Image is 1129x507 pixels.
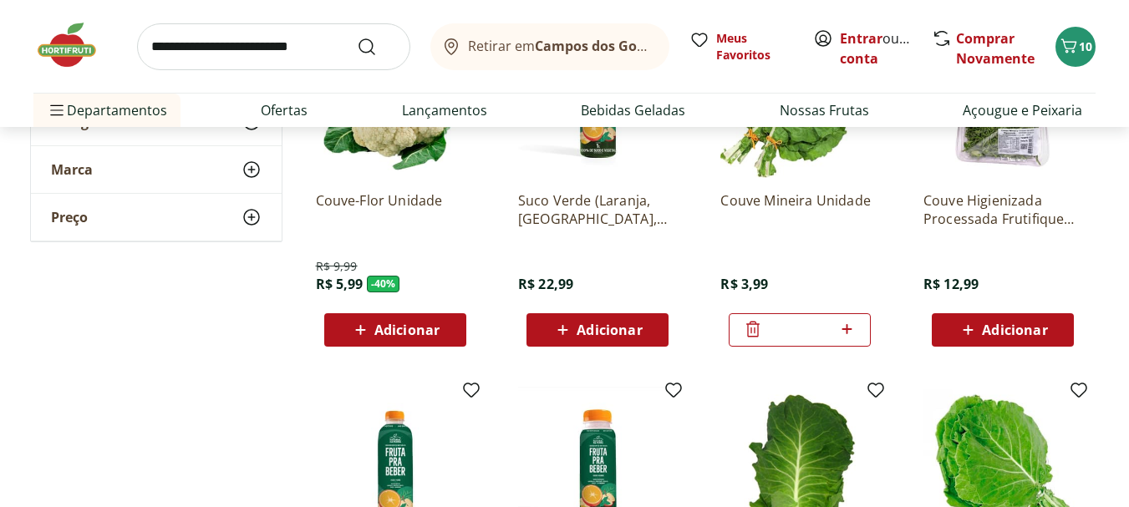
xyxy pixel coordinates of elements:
[577,323,642,337] span: Adicionar
[31,194,282,241] button: Preço
[840,28,914,68] span: ou
[316,258,358,275] span: R$ 9,99
[526,313,669,347] button: Adicionar
[780,100,869,120] a: Nossas Frutas
[1055,27,1096,67] button: Carrinho
[932,313,1074,347] button: Adicionar
[316,191,475,228] a: Couve-Flor Unidade
[367,276,400,292] span: - 40 %
[402,100,487,120] a: Lançamentos
[47,90,67,130] button: Menu
[51,209,88,226] span: Preço
[316,275,364,293] span: R$ 5,99
[31,146,282,193] button: Marca
[716,30,793,63] span: Meus Favoritos
[51,161,93,178] span: Marca
[33,20,117,70] img: Hortifruti
[357,37,397,57] button: Submit Search
[982,323,1047,337] span: Adicionar
[518,275,573,293] span: R$ 22,99
[374,323,440,337] span: Adicionar
[956,29,1035,68] a: Comprar Novamente
[535,37,838,55] b: Campos dos Goytacazes/[GEOGRAPHIC_DATA]
[923,275,979,293] span: R$ 12,99
[1079,38,1092,54] span: 10
[324,313,466,347] button: Adicionar
[963,100,1082,120] a: Açougue e Peixaria
[840,29,932,68] a: Criar conta
[720,191,879,228] a: Couve Mineira Unidade
[47,90,167,130] span: Departamentos
[468,38,653,53] span: Retirar em
[137,23,410,70] input: search
[720,275,768,293] span: R$ 3,99
[923,191,1082,228] a: Couve Higienizada Processada Frutifique 150g
[430,23,669,70] button: Retirar emCampos dos Goytacazes/[GEOGRAPHIC_DATA]
[840,29,882,48] a: Entrar
[689,30,793,63] a: Meus Favoritos
[261,100,308,120] a: Ofertas
[581,100,685,120] a: Bebidas Geladas
[518,191,677,228] a: Suco Verde (Laranja, [GEOGRAPHIC_DATA], Couve, Maça e Gengibre) 1L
